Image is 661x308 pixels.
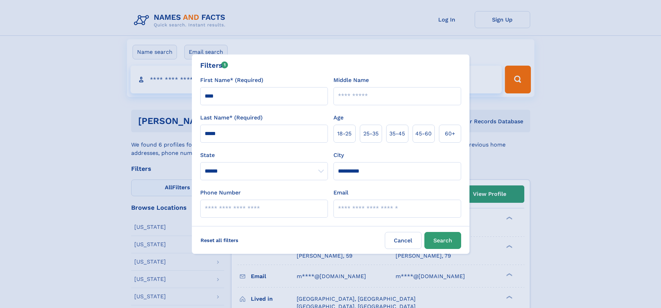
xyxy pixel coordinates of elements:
label: Middle Name [333,76,369,84]
label: Reset all filters [196,232,243,249]
label: First Name* (Required) [200,76,263,84]
label: Last Name* (Required) [200,114,263,122]
label: State [200,151,328,159]
label: Age [333,114,344,122]
span: 60+ [445,130,455,138]
label: Phone Number [200,189,241,197]
button: Search [424,232,461,249]
label: Email [333,189,348,197]
label: City [333,151,344,159]
span: 25‑35 [363,130,379,138]
span: 35‑45 [389,130,405,138]
span: 18‑25 [337,130,351,138]
div: Filters [200,60,228,70]
span: 45‑60 [415,130,432,138]
label: Cancel [385,232,422,249]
